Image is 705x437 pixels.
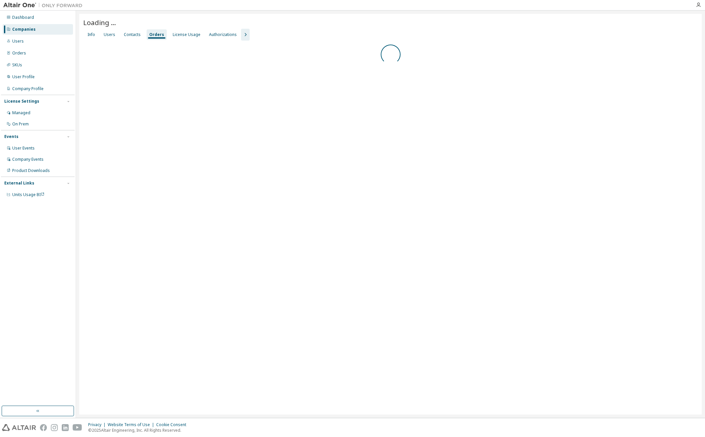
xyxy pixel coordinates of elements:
div: On Prem [12,121,29,127]
div: Company Events [12,157,44,162]
span: Loading ... [83,18,116,27]
div: Events [4,134,18,139]
div: License Usage [173,32,200,37]
div: License Settings [4,99,39,104]
div: Info [88,32,95,37]
div: External Links [4,181,34,186]
div: Product Downloads [12,168,50,173]
img: facebook.svg [40,424,47,431]
div: Website Terms of Use [108,422,156,427]
img: linkedin.svg [62,424,69,431]
div: SKUs [12,62,22,68]
div: Users [104,32,115,37]
div: User Profile [12,74,35,80]
div: User Events [12,146,35,151]
img: altair_logo.svg [2,424,36,431]
img: instagram.svg [51,424,58,431]
img: Altair One [3,2,86,9]
div: Dashboard [12,15,34,20]
span: Units Usage BI [12,192,45,197]
div: Orders [149,32,164,37]
div: Companies [12,27,36,32]
div: Users [12,39,24,44]
div: Company Profile [12,86,44,91]
div: Authorizations [209,32,237,37]
div: Contacts [124,32,141,37]
img: youtube.svg [73,424,82,431]
div: Privacy [88,422,108,427]
div: Orders [12,50,26,56]
div: Managed [12,110,30,116]
p: © 2025 Altair Engineering, Inc. All Rights Reserved. [88,427,190,433]
div: Cookie Consent [156,422,190,427]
